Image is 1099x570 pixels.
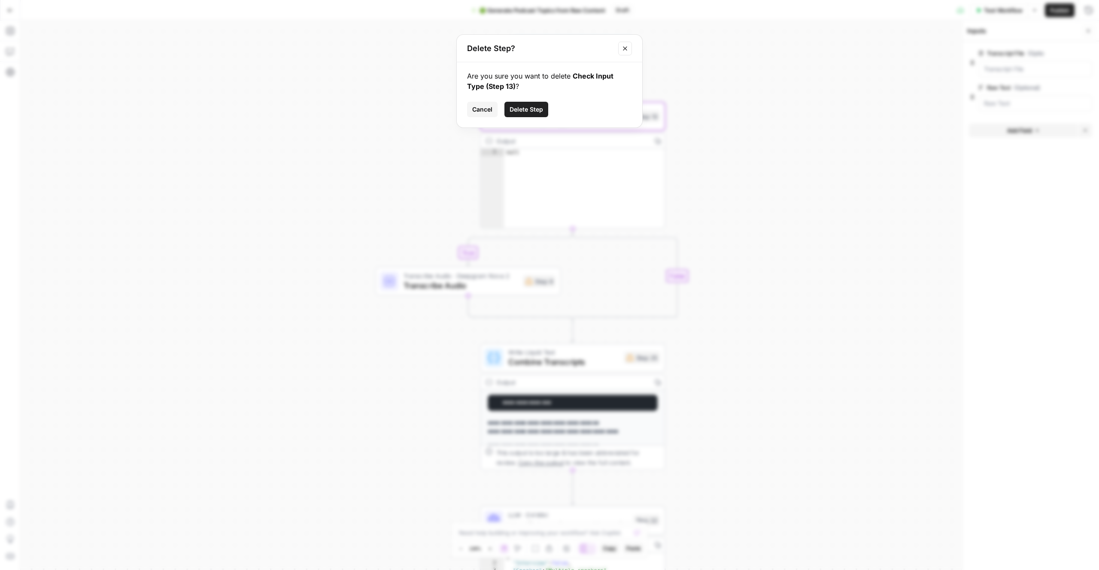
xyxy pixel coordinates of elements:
[472,105,492,114] span: Cancel
[467,102,498,117] button: Cancel
[467,42,613,55] h2: Delete Step?
[467,71,632,91] div: Are you sure you want to delete ?
[504,102,548,117] button: Delete Step
[510,105,543,114] span: Delete Step
[618,42,632,55] button: Close modal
